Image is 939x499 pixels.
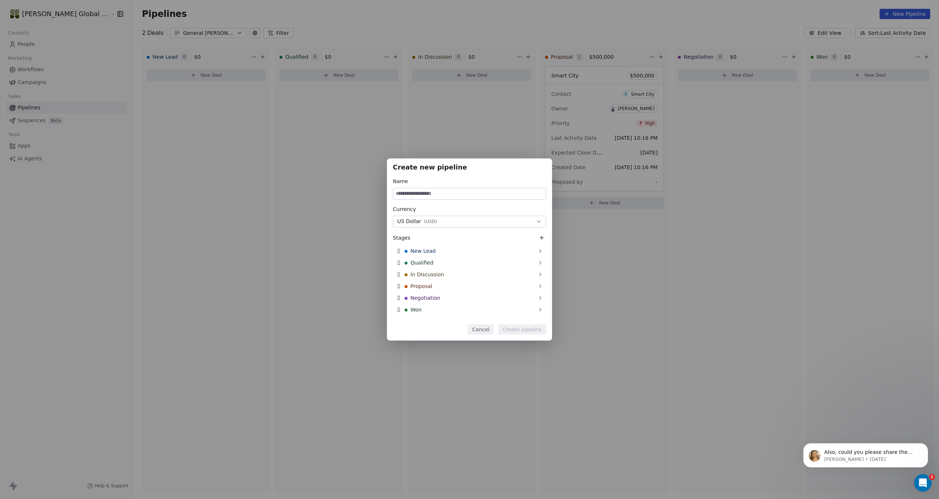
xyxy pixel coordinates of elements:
[410,271,444,278] span: In Discussion
[393,269,546,280] div: In Discussion
[792,428,939,479] iframe: Intercom notifications message
[410,294,440,302] span: Negotiation
[393,164,546,172] h1: Create new pipeline
[929,474,935,480] span: 1
[393,245,546,257] div: New Lead
[410,259,434,266] span: Qualified
[393,304,546,316] div: Won
[393,280,546,292] div: Proposal
[393,234,410,241] span: Stages
[393,216,546,227] button: US Dollar(USD)
[393,292,546,304] div: Negotiation
[410,283,432,290] span: Proposal
[393,257,546,269] div: Qualified
[393,178,546,185] div: Name
[410,247,436,255] span: New Lead
[468,324,494,335] button: Cancel
[498,324,546,335] button: Create pipeline
[393,205,546,213] div: Currency
[424,219,437,225] span: ( USD )
[914,474,932,492] iframe: Intercom live chat
[410,306,421,313] span: Won
[393,316,546,327] div: Lost
[410,318,421,325] span: Lost
[397,218,421,225] span: US Dollar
